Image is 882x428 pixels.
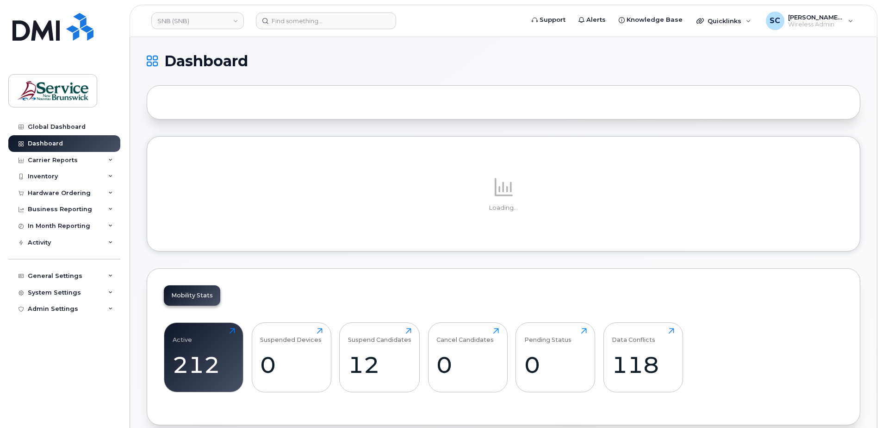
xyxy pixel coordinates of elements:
div: 12 [348,351,411,378]
div: 212 [173,351,235,378]
div: Data Conflicts [612,328,655,343]
div: Cancel Candidates [436,328,494,343]
div: 0 [436,351,499,378]
a: Pending Status0 [524,328,587,387]
div: Suspend Candidates [348,328,411,343]
a: Active212 [173,328,235,387]
a: Cancel Candidates0 [436,328,499,387]
span: Dashboard [164,54,248,68]
div: Suspended Devices [260,328,322,343]
a: Data Conflicts118 [612,328,674,387]
div: Pending Status [524,328,571,343]
div: 0 [524,351,587,378]
div: 0 [260,351,323,378]
div: Active [173,328,192,343]
div: 118 [612,351,674,378]
p: Loading... [164,204,843,212]
a: Suspend Candidates12 [348,328,411,387]
a: Suspended Devices0 [260,328,323,387]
